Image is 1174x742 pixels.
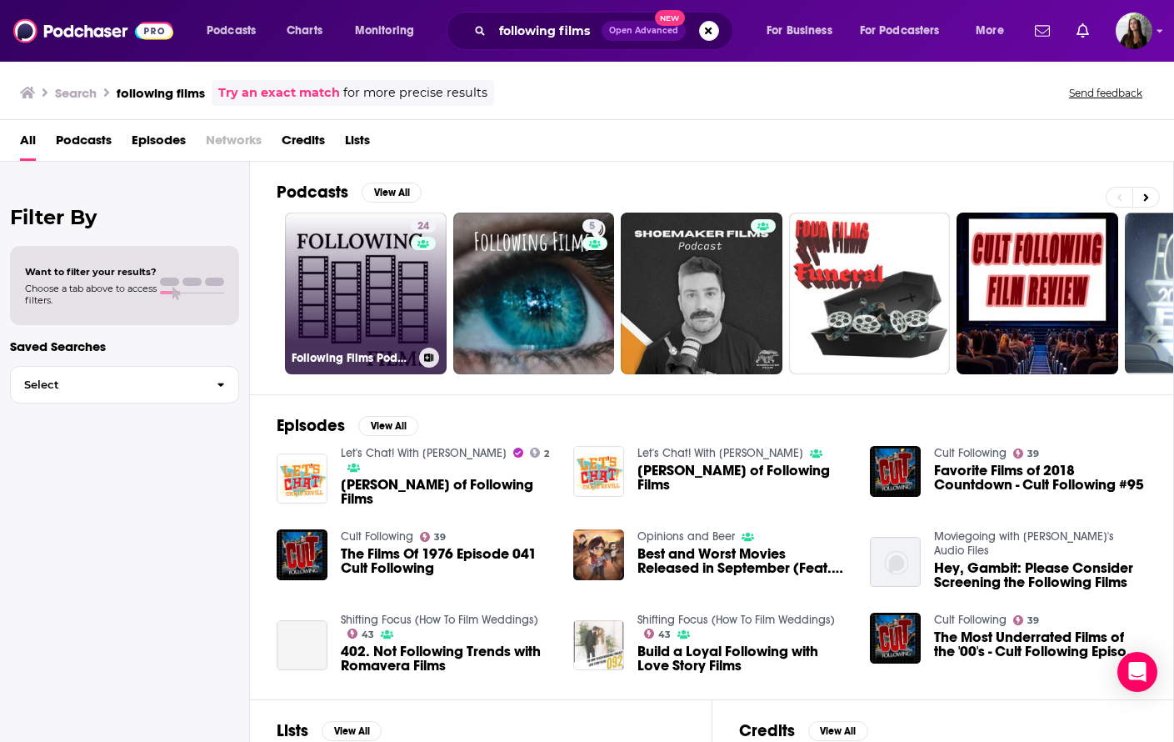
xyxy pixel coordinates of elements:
span: Best and Worst Movies Released in September (Feat. Following Films) - [PERSON_NAME] Lager [637,547,850,575]
span: 43 [362,631,374,639]
span: All [20,127,36,161]
a: 5 [582,219,602,233]
button: open menu [964,18,1025,44]
a: Shifting Focus (How To Film Weddings) [341,613,538,627]
a: 24Following Films Podcast [285,213,447,374]
a: Credits [282,127,325,161]
h2: Filter By [10,205,239,229]
a: Cult Following [934,446,1007,460]
span: 24 [417,218,429,235]
a: Charts [276,18,332,44]
span: Build a Loyal Following with Love Story Films [637,644,850,673]
button: open menu [755,18,853,44]
span: Monitoring [355,19,414,43]
a: 39 [420,532,447,542]
a: Try an exact match [218,83,340,103]
a: 402. Not Following Trends with Romavera Films [341,644,553,673]
p: Saved Searches [10,338,239,354]
h2: Episodes [277,415,345,436]
a: Christopher Maynard of Following Films [341,478,553,506]
span: New [655,10,685,26]
a: 402. Not Following Trends with Romavera Films [277,620,327,671]
span: 2 [544,450,549,458]
a: EpisodesView All [277,415,418,436]
button: Show profile menu [1116,13,1152,49]
span: For Business [767,19,832,43]
a: Lists [345,127,370,161]
h3: following films [117,85,205,101]
span: Select [11,379,203,390]
h2: Lists [277,720,308,741]
a: 5 [453,213,615,374]
span: Want to filter your results? [25,266,157,278]
button: View All [362,183,422,203]
button: View All [808,721,868,741]
span: Logged in as bnmartinn [1116,13,1152,49]
a: Christopher Maynard of Following Films [637,464,850,492]
a: Build a Loyal Following with Love Story Films [573,620,624,671]
a: Shifting Focus (How To Film Weddings) [637,613,835,627]
button: open menu [849,18,964,44]
a: ListsView All [277,720,382,741]
a: 43 [347,629,375,639]
span: 39 [1027,450,1039,458]
img: Best and Worst Movies Released in September (Feat. Following Films) - Vernal Marzen Lager [573,529,624,580]
a: Podcasts [56,127,112,161]
button: Open AdvancedNew [602,21,686,41]
h3: Search [55,85,97,101]
span: Choose a tab above to access filters. [25,283,157,306]
span: 39 [1027,617,1039,624]
span: Networks [206,127,262,161]
a: Christopher Maynard of Following Films [573,446,624,497]
span: More [976,19,1004,43]
span: for more precise results [343,83,487,103]
button: open menu [195,18,277,44]
a: Show notifications dropdown [1070,17,1096,45]
a: Let's Chat! With Chris Revill [637,446,803,460]
a: Opinions and Beer [637,529,735,544]
span: 39 [434,534,446,541]
span: [PERSON_NAME] of Following Films [637,464,850,492]
a: Hey, Gambit: Please Consider Screening the Following Films [870,537,921,588]
a: Christopher Maynard of Following Films [277,454,327,504]
img: Podchaser - Follow, Share and Rate Podcasts [13,15,173,47]
span: Charts [287,19,322,43]
img: The Films Of 1976 Episode 041 Cult Following [277,529,327,580]
a: 43 [644,629,672,639]
a: Show notifications dropdown [1028,17,1057,45]
a: Episodes [132,127,186,161]
input: Search podcasts, credits, & more... [492,18,602,44]
a: Cult Following [934,613,1007,627]
a: CreditsView All [739,720,868,741]
button: View All [322,721,382,741]
a: Hey, Gambit: Please Consider Screening the Following Films [934,561,1147,589]
img: The Most Underrated Films of the '00's - Cult Following Episode #87 [870,613,921,664]
a: The Films Of 1976 Episode 041 Cult Following [341,547,553,575]
span: Open Advanced [609,27,678,35]
h3: Following Films Podcast [292,351,412,365]
a: Cult Following [341,529,413,544]
button: Select [10,366,239,404]
a: 39 [1013,449,1040,459]
button: open menu [343,18,436,44]
a: Best and Worst Movies Released in September (Feat. Following Films) - Vernal Marzen Lager [637,547,850,575]
img: Favorite Films of 2018 Countdown - Cult Following #95 [870,446,921,497]
h2: Podcasts [277,182,348,203]
img: User Profile [1116,13,1152,49]
span: 5 [589,218,595,235]
span: Podcasts [207,19,256,43]
a: 39 [1013,615,1040,625]
a: Favorite Films of 2018 Countdown - Cult Following #95 [934,464,1147,492]
a: The Most Underrated Films of the '00's - Cult Following Episode #87 [934,630,1147,659]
